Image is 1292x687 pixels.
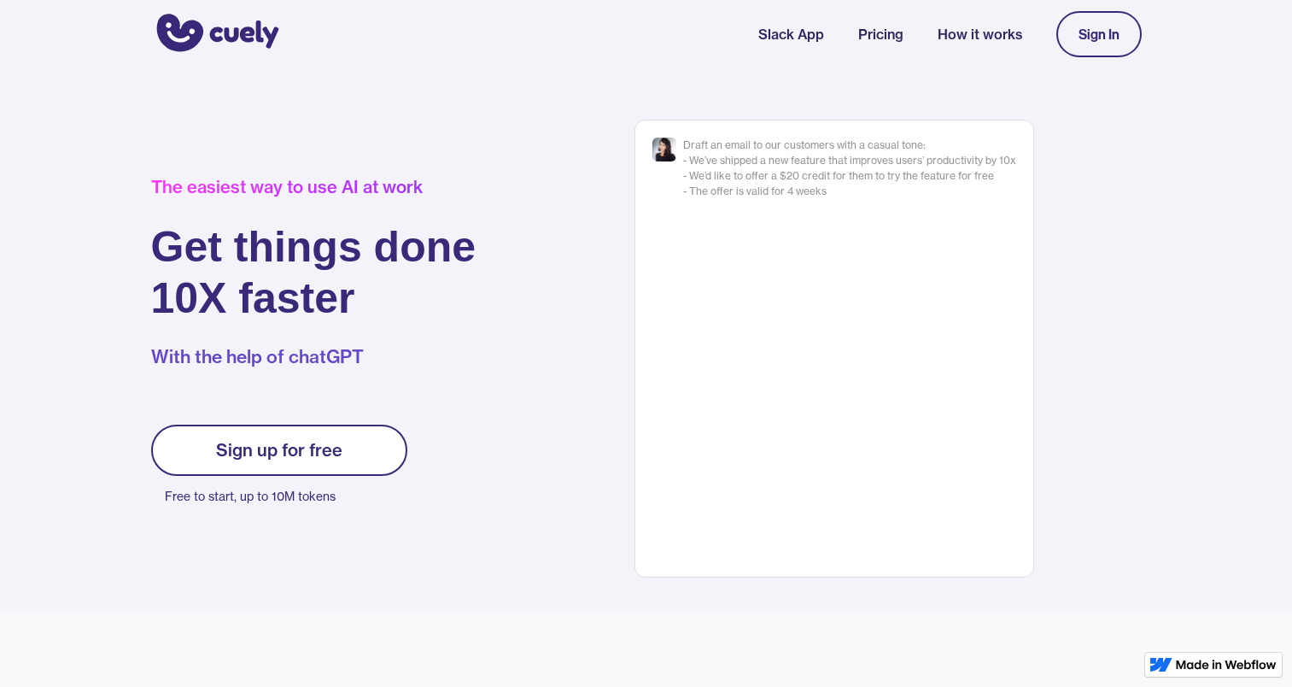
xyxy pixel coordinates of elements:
[165,484,407,508] p: Free to start, up to 10M tokens
[858,24,903,44] a: Pricing
[151,3,279,66] a: home
[151,344,476,370] p: With the help of chatGPT
[683,138,1016,199] div: Draft an email to our customers with a casual tone: - We’ve shipped a new feature that improves u...
[151,425,407,476] a: Sign up for free
[938,24,1022,44] a: How it works
[1079,26,1120,42] div: Sign In
[151,221,476,324] h1: Get things done 10X faster
[151,177,476,197] div: The easiest way to use AI at work
[1056,11,1142,57] a: Sign In
[216,440,342,461] div: Sign up for free
[758,24,824,44] a: Slack App
[1176,660,1277,670] img: Made in Webflow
